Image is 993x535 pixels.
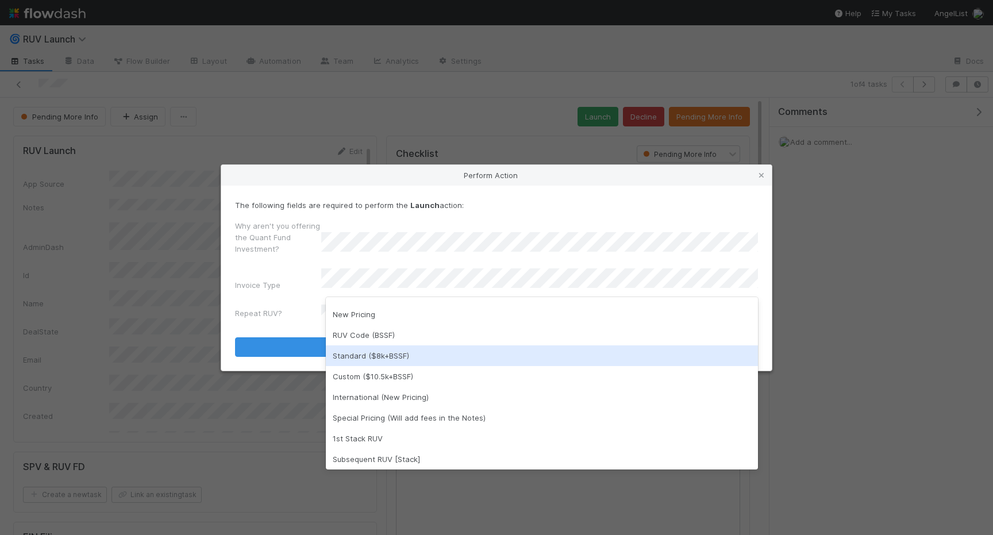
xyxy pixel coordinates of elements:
[410,201,440,210] strong: Launch
[326,407,758,428] div: Special Pricing (Will add fees in the Notes)
[235,279,280,291] label: Invoice Type
[326,366,758,387] div: Custom ($10.5k+BSSF)
[235,199,758,211] p: The following fields are required to perform the action:
[326,449,758,469] div: Subsequent RUV [Stack]
[326,325,758,345] div: RUV Code (BSSF)
[326,304,758,325] div: New Pricing
[235,337,758,357] button: Launch
[326,345,758,366] div: Standard ($8k+BSSF)
[235,307,282,319] label: Repeat RUV?
[326,387,758,407] div: International (New Pricing)
[326,428,758,449] div: 1st Stack RUV
[235,220,321,255] label: Why aren't you offering the Quant Fund Investment?
[221,165,772,186] div: Perform Action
